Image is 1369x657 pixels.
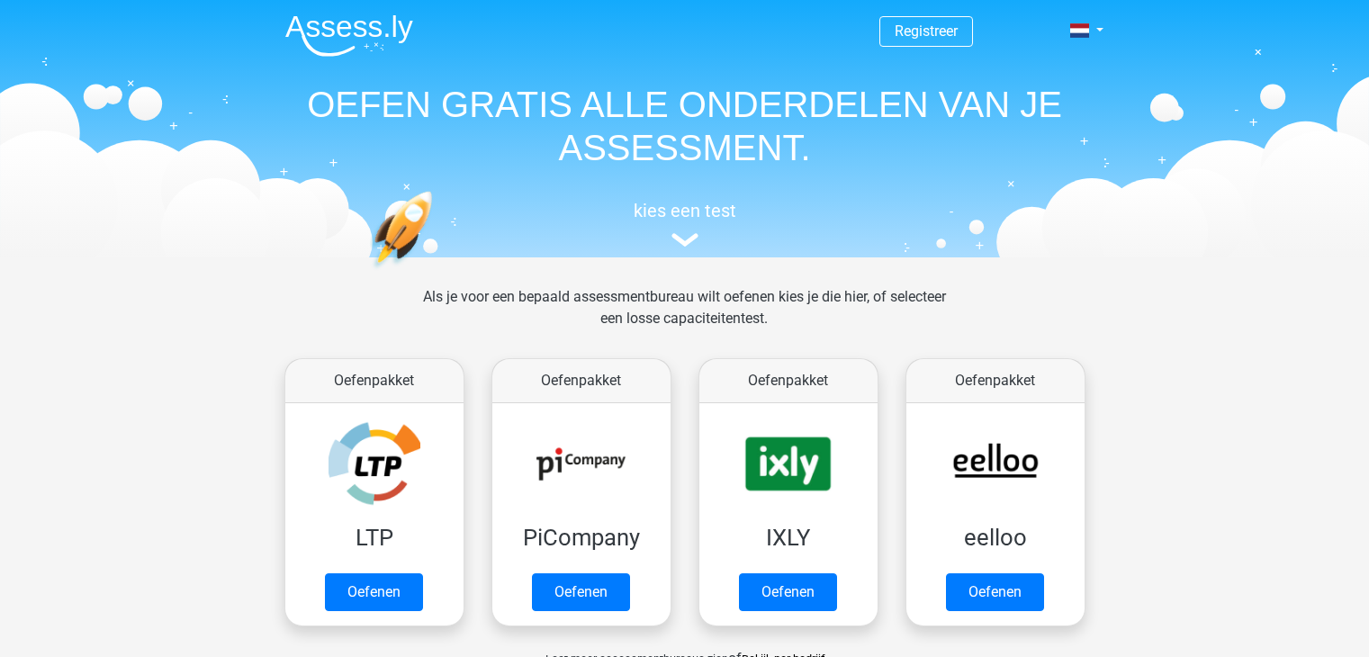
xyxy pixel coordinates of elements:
img: oefenen [370,191,502,354]
h5: kies een test [271,200,1099,221]
a: Oefenen [325,573,423,611]
a: kies een test [271,200,1099,247]
a: Oefenen [946,573,1044,611]
div: Als je voor een bepaald assessmentbureau wilt oefenen kies je die hier, of selecteer een losse ca... [409,286,960,351]
a: Registreer [895,22,958,40]
h1: OEFEN GRATIS ALLE ONDERDELEN VAN JE ASSESSMENT. [271,83,1099,169]
a: Oefenen [739,573,837,611]
img: assessment [671,233,698,247]
img: Assessly [285,14,413,57]
a: Oefenen [532,573,630,611]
